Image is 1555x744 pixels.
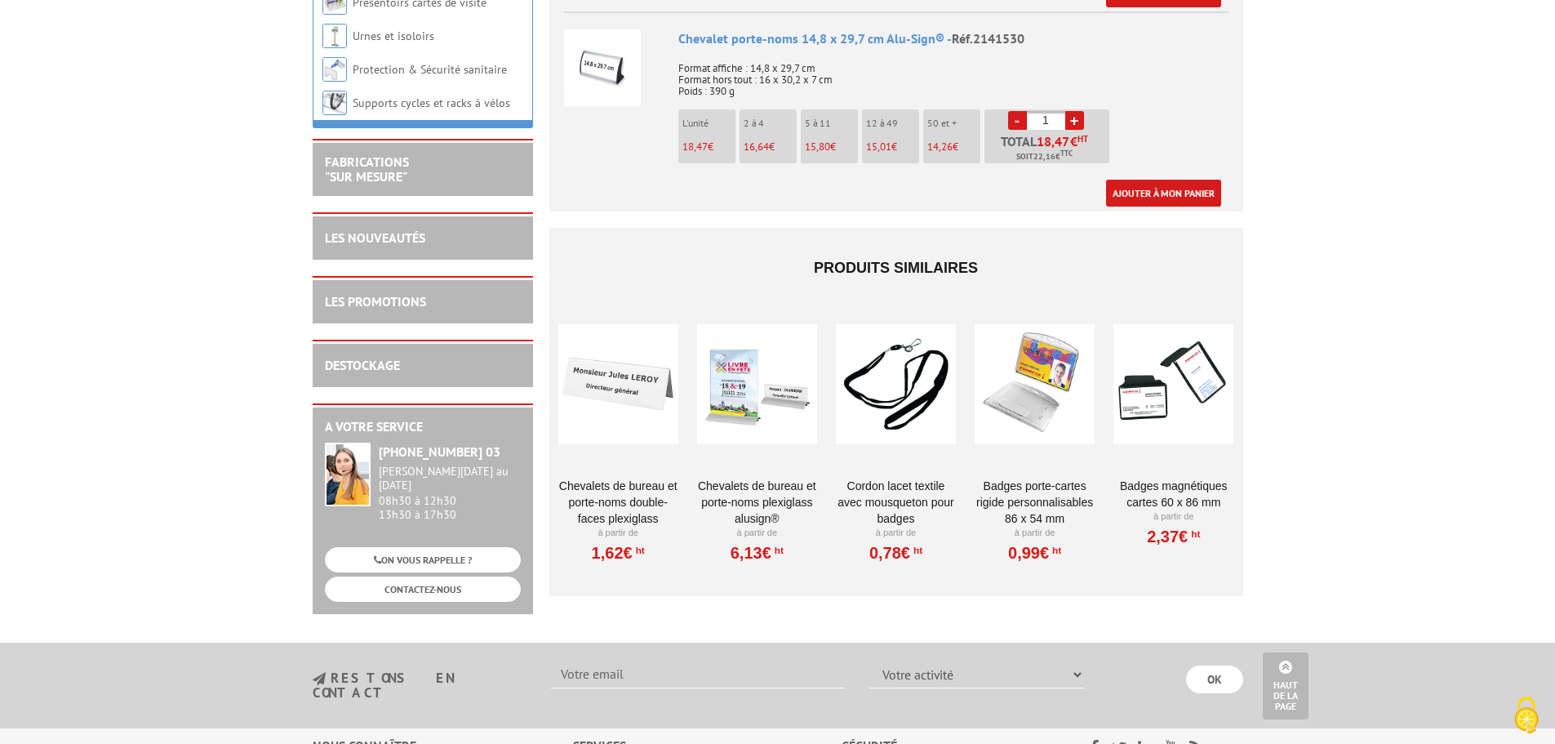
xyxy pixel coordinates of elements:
span: 14,26 [927,140,953,154]
a: Haut de la page [1263,653,1308,719]
span: € [1070,135,1077,148]
button: Cookies (fenêtre modale) [1498,688,1555,744]
img: newsletter.jpg [313,672,326,686]
span: 15,01 [866,140,891,154]
span: 16,64 [744,140,769,154]
p: Total [989,135,1109,163]
a: LES PROMOTIONS [325,293,426,310]
p: € [682,141,735,153]
input: OK [1186,666,1243,693]
sup: HT [1077,133,1088,145]
img: Supports cycles et racks à vélos [322,91,347,115]
div: Chevalet porte-noms 14,8 x 29,7 cm Alu-Sign® - [678,29,1228,48]
a: 0,78€HT [869,548,922,558]
span: 22,16 [1033,150,1055,163]
sup: HT [910,545,922,556]
p: € [805,141,858,153]
p: € [744,141,797,153]
p: 12 à 49 [866,118,919,129]
span: Produits similaires [814,260,978,276]
h2: A votre service [325,420,521,434]
a: ON VOUS RAPPELLE ? [325,547,521,572]
p: 2 à 4 [744,118,797,129]
p: Format affiche : 14,8 x 29,7 cm Format hors tout : 16 x 30,2 x 7 cm Poids : 390 g [678,51,1228,97]
a: Urnes et isoloirs [353,29,434,43]
img: Chevalet porte-noms 14,8 x 29,7 cm Alu-Sign® [564,29,641,106]
p: À partir de [697,527,817,540]
p: € [927,141,980,153]
p: € [866,141,919,153]
img: Protection & Sécurité sanitaire [322,57,347,82]
img: Urnes et isoloirs [322,24,347,48]
img: widget-service.jpg [325,443,371,506]
a: 6,13€HT [731,548,784,558]
input: Votre email [551,661,845,688]
a: Badges magnétiques cartes 60 x 86 mm [1113,478,1233,510]
sup: TTC [1060,149,1073,158]
a: 1,62€HT [592,548,645,558]
a: 0,99€HT [1008,548,1061,558]
p: À partir de [558,527,678,540]
img: Cookies (fenêtre modale) [1506,695,1547,736]
p: 5 à 11 [805,118,858,129]
sup: HT [633,545,645,556]
a: - [1008,111,1027,130]
p: À partir de [836,527,956,540]
p: À partir de [1113,510,1233,523]
a: Supports cycles et racks à vélos [353,96,510,110]
a: Ajouter à mon panier [1106,180,1221,207]
strong: [PHONE_NUMBER] 03 [379,443,500,460]
h3: restons en contact [313,671,527,700]
a: Badges Porte-cartes rigide personnalisables 86 x 54 mm [975,478,1095,527]
div: 08h30 à 12h30 13h30 à 17h30 [379,465,521,521]
sup: HT [1188,528,1200,540]
a: CONTACTEZ-NOUS [325,577,521,602]
span: Réf.2141530 [952,30,1024,47]
sup: HT [771,545,784,556]
a: LES NOUVEAUTÉS [325,229,425,246]
p: À partir de [975,527,1095,540]
sup: HT [1049,545,1061,556]
a: FABRICATIONS"Sur Mesure" [325,154,409,185]
span: 15,80 [805,140,830,154]
a: Protection & Sécurité sanitaire [353,62,507,77]
a: Chevalets de bureau et porte-noms double-faces plexiglass [558,478,678,527]
a: Chevalets de bureau et porte-noms Plexiglass AluSign® [697,478,817,527]
div: [PERSON_NAME][DATE] au [DATE] [379,465,521,492]
a: + [1065,111,1084,130]
p: 50 et + [927,118,980,129]
a: 2,37€HT [1147,532,1200,541]
a: Cordon lacet textile avec mousqueton pour badges [836,478,956,527]
span: 18,47 [682,140,708,154]
p: L'unité [682,118,735,129]
a: DESTOCKAGE [325,357,400,373]
span: 18,47 [1037,135,1070,148]
span: Soit € [1016,150,1073,163]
